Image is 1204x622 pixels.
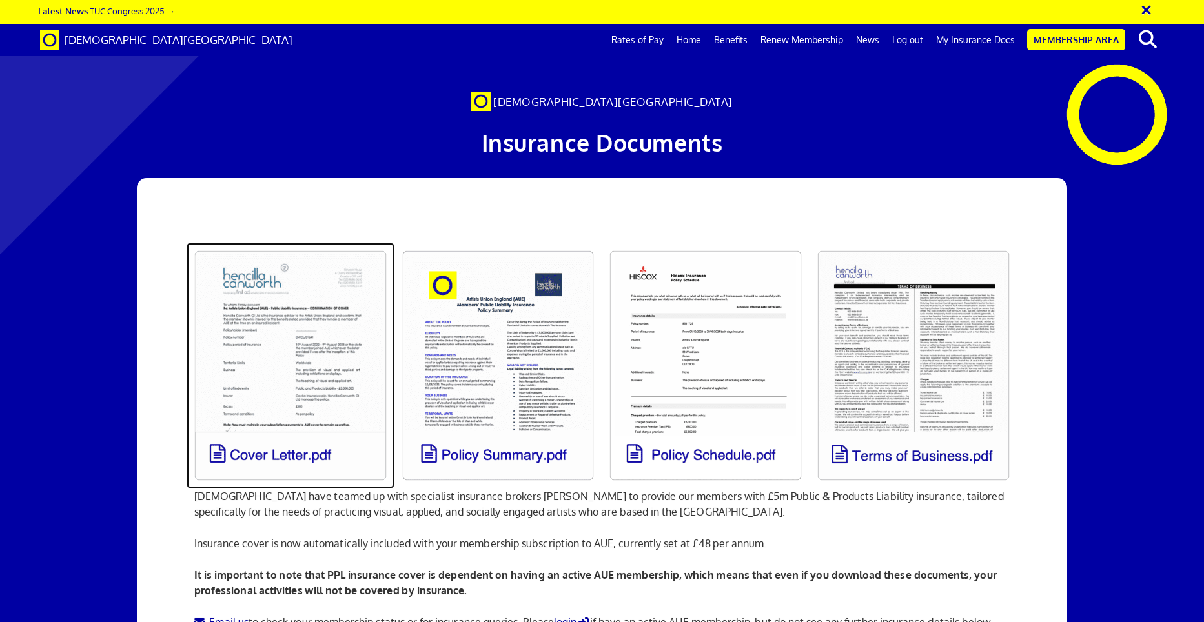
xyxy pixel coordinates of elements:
[194,536,1010,551] p: Insurance cover is now automatically included with your membership subscription to AUE, currently...
[38,5,90,16] strong: Latest News:
[1027,29,1125,50] a: Membership Area
[482,128,723,157] span: Insurance Documents
[708,24,754,56] a: Benefits
[38,5,175,16] a: Latest News:TUC Congress 2025 →
[670,24,708,56] a: Home
[930,24,1021,56] a: My Insurance Docs
[65,33,292,46] span: [DEMOGRAPHIC_DATA][GEOGRAPHIC_DATA]
[194,568,997,597] b: It is important to note that PPL insurance cover is dependent on having an active AUE membership,...
[1128,26,1167,53] button: search
[194,488,1010,519] p: [DEMOGRAPHIC_DATA] have teamed up with specialist insurance brokers [PERSON_NAME] to provide our ...
[493,95,733,108] span: [DEMOGRAPHIC_DATA][GEOGRAPHIC_DATA]
[886,24,930,56] a: Log out
[605,24,670,56] a: Rates of Pay
[754,24,850,56] a: Renew Membership
[850,24,886,56] a: News
[30,24,302,56] a: Brand [DEMOGRAPHIC_DATA][GEOGRAPHIC_DATA]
